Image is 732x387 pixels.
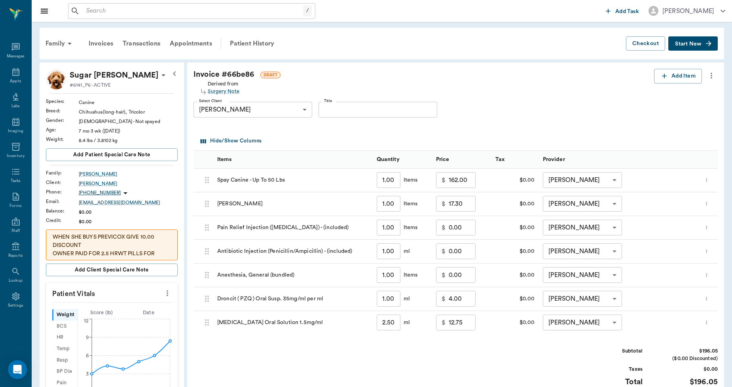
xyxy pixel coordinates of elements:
div: Resp [52,355,78,366]
span: Add client Special Care Note [75,266,149,274]
div: [DEMOGRAPHIC_DATA] - Not spayed [79,118,178,125]
a: Surgery Note [208,88,239,95]
button: more [702,292,711,305]
div: ml [400,295,410,303]
div: [PERSON_NAME] [79,180,178,187]
a: Invoices [84,34,118,53]
div: [PERSON_NAME] [193,102,312,118]
div: [PERSON_NAME] [543,315,622,330]
tspan: 12 [84,319,89,323]
input: Search [83,6,303,17]
div: Score ( lb ) [78,309,125,317]
div: Taxes [583,366,643,373]
tspan: 9 [86,335,89,340]
div: Weight [52,309,78,321]
input: 0.00 [449,172,476,188]
div: Age : [46,126,79,133]
div: ml [400,247,410,255]
div: $0.00 [491,264,539,287]
div: BCS [52,321,78,332]
p: $ [442,294,446,304]
div: $0.00 [491,216,539,240]
button: Select columns [199,135,264,147]
div: Imaging [8,128,23,134]
div: $0.00 [491,240,539,264]
div: Temp [52,343,78,355]
div: [PERSON_NAME] [543,220,622,235]
button: more [705,69,718,82]
div: [PERSON_NAME] [543,196,622,212]
input: 0.00 [449,243,476,259]
div: Reports [8,253,23,259]
div: $0.00 [491,192,539,216]
div: Weight : [46,136,79,143]
div: Lookup [9,278,23,284]
div: [MEDICAL_DATA] Oral Solution 1.5mg/ml [213,311,373,335]
div: Inventory [7,153,25,159]
div: Sugar Boyette [70,69,159,82]
div: Family : [46,169,79,176]
button: more [702,268,711,282]
div: / [303,6,312,16]
div: Quantity [373,150,432,168]
p: $ [442,247,446,256]
div: [PERSON_NAME] [543,243,622,259]
a: [PERSON_NAME] [79,171,178,178]
div: $0.00 [79,218,178,225]
div: Pain Relief Injection ([MEDICAL_DATA]) - (included) [213,216,373,240]
a: Transactions [118,34,165,53]
div: Items [217,148,231,171]
button: Close drawer [36,3,52,19]
div: Subtotal [583,347,643,355]
input: 0.00 [449,220,476,235]
label: Title [324,98,332,104]
a: [EMAIL_ADDRESS][DOMAIN_NAME] [79,199,178,206]
div: $0.00 [79,209,178,216]
p: $ [442,199,446,209]
div: Client : [46,179,79,186]
div: Canine [79,99,178,106]
div: 7 mo 3 wk ([DATE]) [79,127,178,135]
p: Sugar [PERSON_NAME] [70,69,159,82]
button: Add Item [654,69,702,83]
div: Open Intercom Messenger [8,360,27,379]
div: Anesthesia, General (bundled) [213,264,373,287]
div: $196.05 [658,347,718,355]
div: Chihuahua(long-hair), Tricolor [79,108,178,116]
div: Antibiotic Injection (Penicillin/Ampicillin) - (included) [213,240,373,264]
button: Start New [668,36,718,51]
div: Date [125,309,172,317]
div: Family [41,34,79,53]
div: Tasks [11,178,21,184]
div: [PERSON_NAME] [662,6,714,16]
input: 0.00 [449,196,476,212]
div: Items [400,200,418,208]
div: ml [400,319,410,326]
button: message [482,317,486,328]
div: Items [400,224,418,231]
div: Items [400,271,418,279]
button: Add Task [603,4,642,18]
div: Gender : [46,117,79,124]
button: more [702,316,711,329]
input: 0.00 [449,291,476,307]
label: Select Client [199,98,222,104]
div: Invoice # 66be86 [193,69,654,80]
span: Add patient Special Care Note [73,150,150,159]
div: Forms [9,203,21,209]
div: 8.4 lbs / 3.8102 kg [79,137,178,144]
a: Appointments [165,34,217,53]
div: Staff [11,228,20,234]
div: [PERSON_NAME] [213,192,373,216]
div: Messages [7,53,25,59]
div: Items [400,176,418,184]
p: $ [442,270,446,280]
button: Add client Special Care Note [46,264,178,276]
div: Price [432,150,491,168]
